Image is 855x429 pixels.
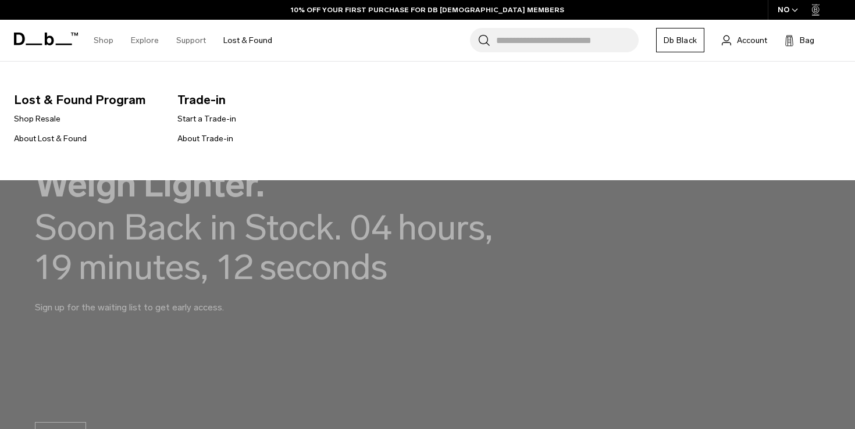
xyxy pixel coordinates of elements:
[94,20,113,61] a: Shop
[785,33,814,47] button: Bag
[722,33,767,47] a: Account
[291,5,564,15] a: 10% OFF YOUR FIRST PURCHASE FOR DB [DEMOGRAPHIC_DATA] MEMBERS
[14,133,87,145] a: About Lost & Found
[177,113,236,125] a: Start a Trade-in
[131,20,159,61] a: Explore
[177,133,233,145] a: About Trade-in
[85,20,281,61] nav: Main Navigation
[737,34,767,47] span: Account
[176,20,206,61] a: Support
[177,91,322,109] span: Trade-in
[14,91,159,109] span: Lost & Found Program
[223,20,272,61] a: Lost & Found
[14,113,60,125] a: Shop Resale
[800,34,814,47] span: Bag
[656,28,704,52] a: Db Black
